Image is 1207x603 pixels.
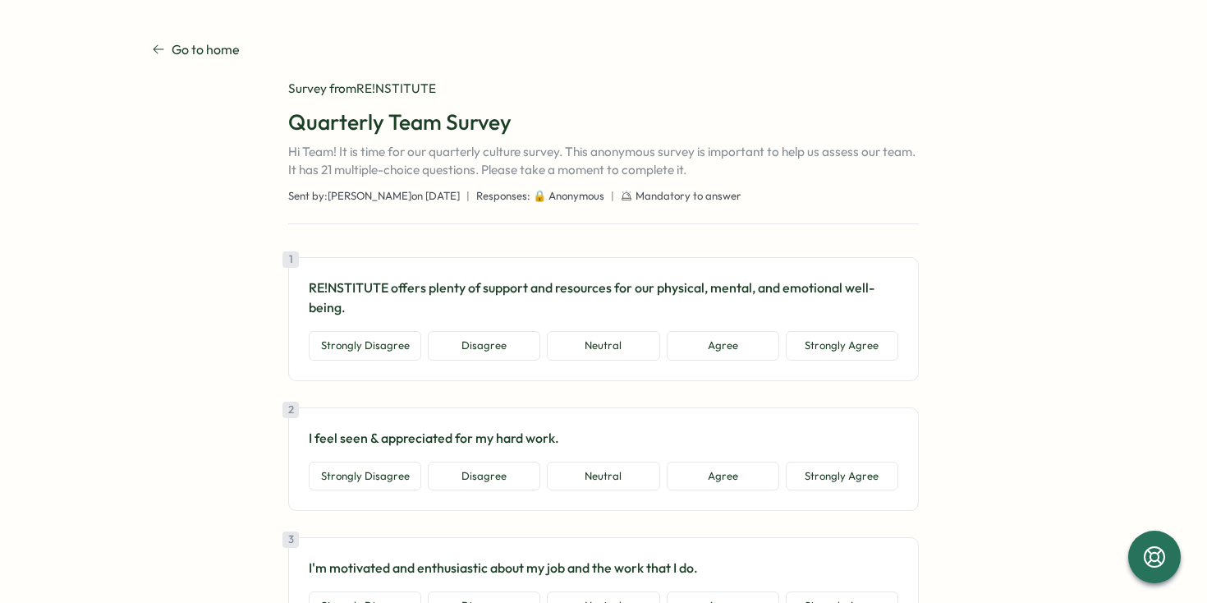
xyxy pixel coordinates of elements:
button: Strongly Agree [786,331,898,361]
div: Survey from RE!NSTITUTE [288,80,919,98]
button: Neutral [547,331,659,361]
button: Strongly Disagree [309,462,421,491]
span: | [611,189,614,204]
p: I'm motivated and enthusiastic about my job and the work that I do. [309,558,898,578]
span: | [466,189,470,204]
button: Strongly Agree [786,462,898,491]
p: RE!NSTITUTE offers plenty of support and resources for our physical, mental, and emotional well-b... [309,278,898,319]
button: Agree [667,331,779,361]
div: 1 [282,251,299,268]
button: Disagree [428,331,540,361]
p: I feel seen & appreciated for my hard work. [309,428,898,449]
div: 3 [282,532,299,548]
button: Disagree [428,462,540,491]
span: Mandatory to answer [636,189,741,204]
button: Agree [667,462,779,491]
button: Strongly Disagree [309,331,421,361]
p: Hi Team! It is time for our quarterly culture survey. This anonymous survey is important to help ... [288,143,919,179]
p: Go to home [172,39,240,60]
div: 2 [282,402,299,418]
button: Neutral [547,462,659,491]
span: Sent by: [PERSON_NAME] on [DATE] [288,189,460,204]
a: Go to home [152,39,240,60]
h1: Quarterly Team Survey [288,108,919,136]
span: Responses: 🔒 Anonymous [476,189,604,204]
